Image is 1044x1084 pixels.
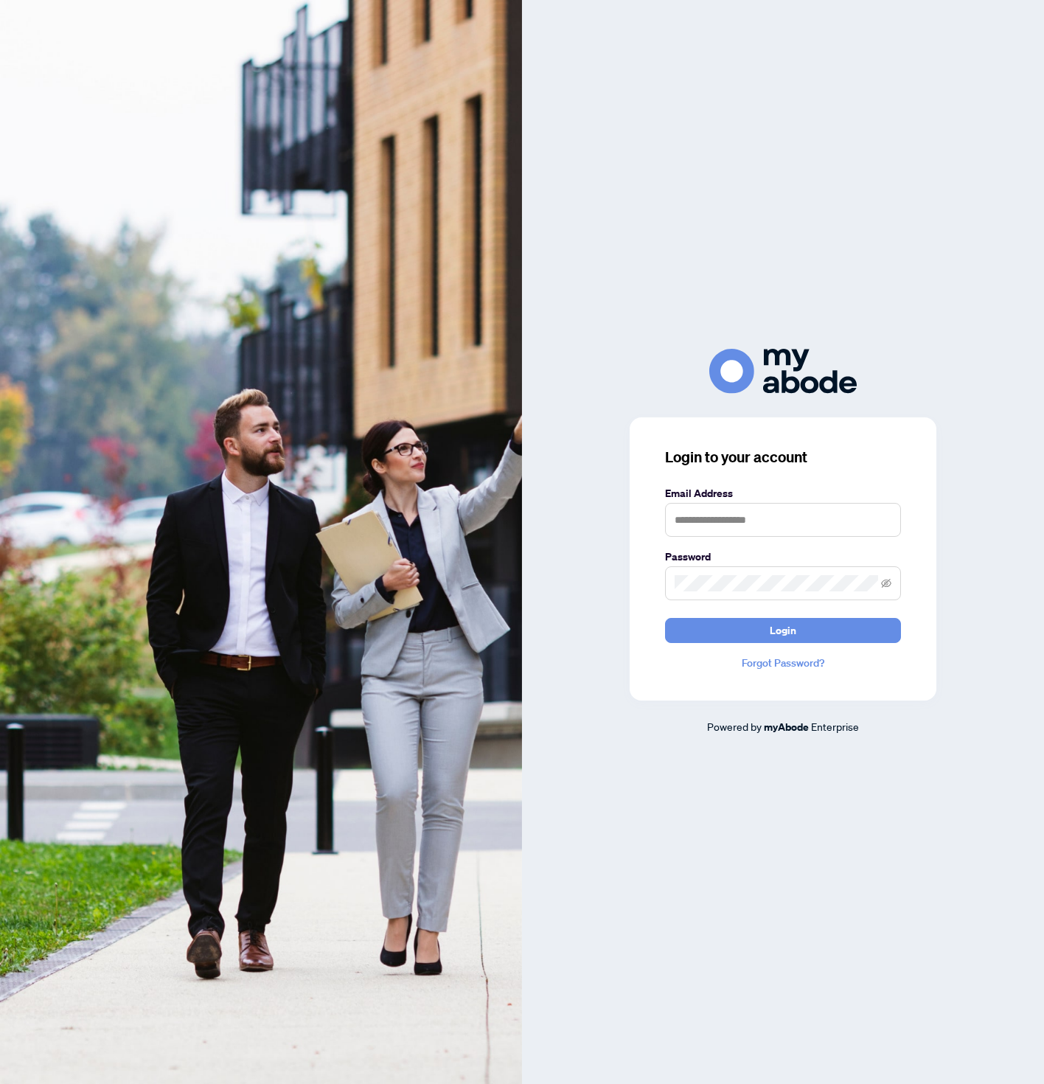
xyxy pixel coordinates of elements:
a: Forgot Password? [665,655,901,671]
a: myAbode [764,719,809,735]
h3: Login to your account [665,447,901,468]
span: Powered by [707,720,762,733]
button: Login [665,618,901,643]
span: eye-invisible [881,578,891,588]
span: Login [770,619,796,642]
span: Enterprise [811,720,859,733]
label: Email Address [665,485,901,501]
label: Password [665,549,901,565]
img: ma-logo [709,349,857,394]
